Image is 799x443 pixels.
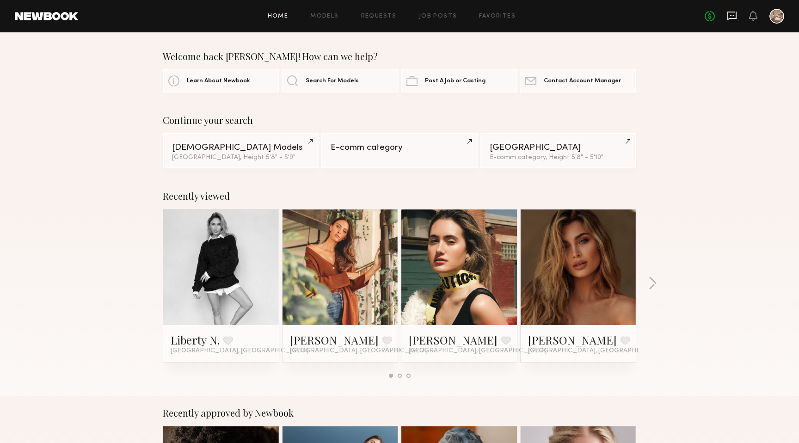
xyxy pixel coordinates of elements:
[163,407,636,418] div: Recently approved by Newbook
[321,133,477,168] a: E-comm category
[187,78,250,84] span: Learn About Newbook
[163,115,636,126] div: Continue your search
[425,78,486,84] span: Post A Job or Casting
[490,154,627,161] div: E-comm category, Height 5'8" - 5'10"
[282,69,398,92] a: Search For Models
[163,51,636,62] div: Welcome back [PERSON_NAME]! How can we help?
[171,347,308,355] span: [GEOGRAPHIC_DATA], [GEOGRAPHIC_DATA]
[401,69,517,92] a: Post A Job or Casting
[268,13,289,19] a: Home
[409,347,547,355] span: [GEOGRAPHIC_DATA], [GEOGRAPHIC_DATA]
[490,143,627,152] div: [GEOGRAPHIC_DATA]
[163,191,636,202] div: Recently viewed
[520,69,636,92] a: Contact Account Manager
[172,154,309,161] div: [GEOGRAPHIC_DATA], Height 5'8" - 5'9"
[310,13,338,19] a: Models
[479,13,516,19] a: Favorites
[163,69,279,92] a: Learn About Newbook
[361,13,397,19] a: Requests
[172,143,309,152] div: [DEMOGRAPHIC_DATA] Models
[163,133,319,168] a: [DEMOGRAPHIC_DATA] Models[GEOGRAPHIC_DATA], Height 5'8" - 5'9"
[306,78,359,84] span: Search For Models
[528,347,666,355] span: [GEOGRAPHIC_DATA], [GEOGRAPHIC_DATA]
[171,332,220,347] a: Liberty N.
[409,332,498,347] a: [PERSON_NAME]
[290,332,379,347] a: [PERSON_NAME]
[290,347,428,355] span: [GEOGRAPHIC_DATA], [GEOGRAPHIC_DATA]
[544,78,621,84] span: Contact Account Manager
[480,133,636,168] a: [GEOGRAPHIC_DATA]E-comm category, Height 5'8" - 5'10"
[528,332,617,347] a: [PERSON_NAME]
[419,13,457,19] a: Job Posts
[331,143,468,152] div: E-comm category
